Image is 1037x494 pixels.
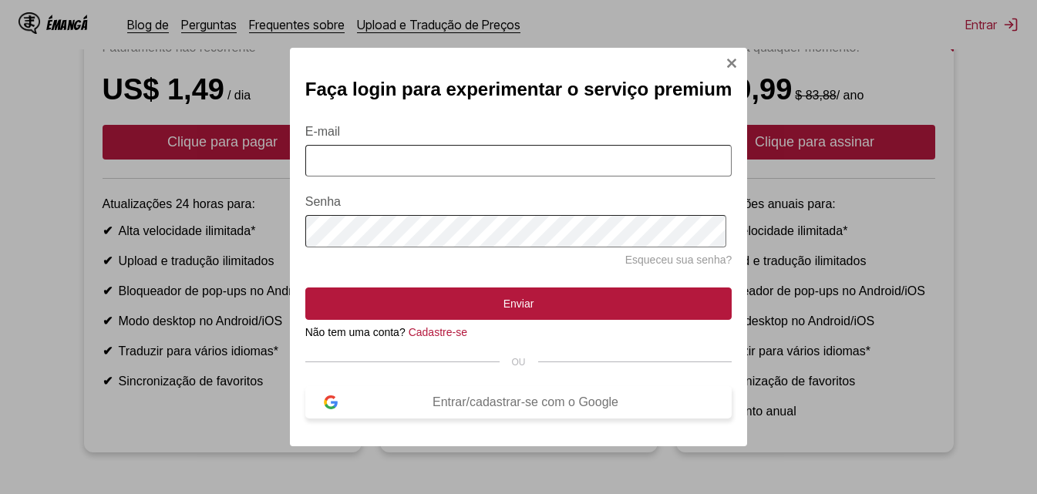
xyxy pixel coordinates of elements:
img: logotipo do Google [324,395,338,409]
img: Fechar [726,57,738,69]
font: Senha [305,195,341,208]
font: Faça login para experimentar o serviço premium [305,79,732,99]
button: Enviar [305,287,732,320]
font: Entrar/cadastrar-se com o Google [433,395,618,408]
font: E-mail [305,125,340,138]
font: Enviar [503,297,534,310]
div: Entrar Modal [290,48,748,446]
button: Entrar/cadastrar-se com o Google [305,386,732,418]
font: Não tem uma conta? [305,326,406,338]
a: Esqueceu sua senha? [625,254,732,266]
a: Cadastre-se [409,326,467,338]
font: OU [512,357,526,368]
